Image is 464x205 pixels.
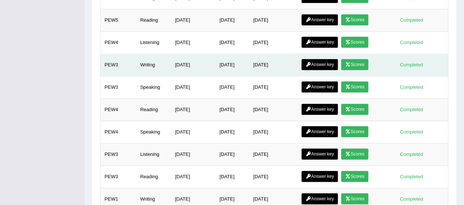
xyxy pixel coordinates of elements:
[302,126,338,137] a: Answer key
[397,106,426,113] div: Completed
[302,37,338,48] a: Answer key
[341,14,368,25] a: Scores
[171,76,215,99] td: [DATE]
[171,54,215,76] td: [DATE]
[397,16,426,24] div: Completed
[215,143,249,166] td: [DATE]
[341,104,368,115] a: Scores
[249,143,297,166] td: [DATE]
[101,54,136,76] td: PEW3
[341,193,368,204] a: Scores
[341,81,368,92] a: Scores
[397,83,426,91] div: Completed
[215,166,249,188] td: [DATE]
[101,121,136,143] td: PEW4
[249,99,297,121] td: [DATE]
[249,166,297,188] td: [DATE]
[215,9,249,32] td: [DATE]
[101,32,136,54] td: PEW4
[136,54,171,76] td: Writing
[397,39,426,46] div: Completed
[302,104,338,115] a: Answer key
[397,150,426,158] div: Completed
[101,143,136,166] td: PEW3
[341,37,368,48] a: Scores
[397,61,426,69] div: Completed
[101,99,136,121] td: PEW4
[101,9,136,32] td: PEW5
[249,9,297,32] td: [DATE]
[171,99,215,121] td: [DATE]
[249,32,297,54] td: [DATE]
[341,171,368,182] a: Scores
[302,81,338,92] a: Answer key
[249,54,297,76] td: [DATE]
[215,121,249,143] td: [DATE]
[215,76,249,99] td: [DATE]
[341,59,368,70] a: Scores
[136,143,171,166] td: Listening
[397,128,426,136] div: Completed
[171,9,215,32] td: [DATE]
[171,121,215,143] td: [DATE]
[171,32,215,54] td: [DATE]
[341,126,368,137] a: Scores
[397,195,426,203] div: Completed
[249,121,297,143] td: [DATE]
[215,54,249,76] td: [DATE]
[136,76,171,99] td: Speaking
[302,14,338,25] a: Answer key
[136,121,171,143] td: Speaking
[397,173,426,180] div: Completed
[341,149,368,160] a: Scores
[215,99,249,121] td: [DATE]
[302,149,338,160] a: Answer key
[249,76,297,99] td: [DATE]
[171,166,215,188] td: [DATE]
[136,166,171,188] td: Reading
[171,143,215,166] td: [DATE]
[136,9,171,32] td: Reading
[302,171,338,182] a: Answer key
[136,32,171,54] td: Listening
[136,99,171,121] td: Reading
[101,166,136,188] td: PEW3
[101,76,136,99] td: PEW3
[302,59,338,70] a: Answer key
[215,32,249,54] td: [DATE]
[302,193,338,204] a: Answer key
